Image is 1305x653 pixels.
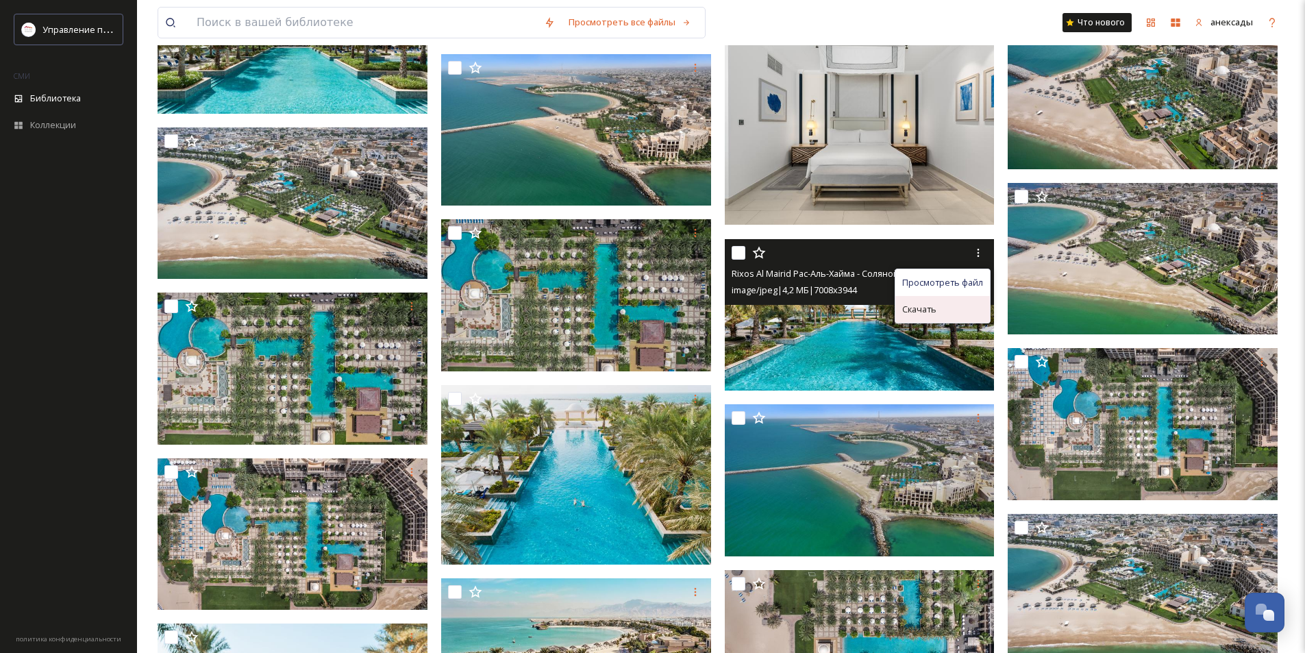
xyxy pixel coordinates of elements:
font: 7008 [814,284,833,296]
img: Двухкомнатная вилла премиум-класса с выходом на пляж — вид на пляж (частный бассейн)(4).jpg [725,23,995,225]
img: Rixos Al Mairid Рас-Аль-Хайма - Соляной бассейн.jpg [441,385,711,565]
font: Библиотека [30,92,81,104]
button: Открытый чат [1245,593,1284,632]
font: Просмотреть файл [902,276,983,288]
img: Rixos Al Mairid Рас-Аль-Хайма - Воздушная(1).jpg [158,458,427,610]
font: Просмотреть все файлы [569,16,675,28]
a: Просмотреть все файлы [562,9,698,36]
img: Риксос Аль-Майрид Рас-Аль-Хайма - Воздушная(10).jpg [1008,17,1278,169]
font: | [809,284,814,296]
img: Logo_RAKTDA_RGB-01.png [22,23,36,36]
img: Риксос Аль-Майрид Рас-Аль-Хайма - Воздушная(9).jpg [158,127,427,279]
font: image/jpeg [732,284,778,296]
font: политика конфиденциальности [16,634,121,643]
font: анексады [1210,16,1253,28]
font: 3944 [838,284,857,296]
img: Rixos Al Mairid Рас-Аль-Хайма - Соляной бассейн(2).jpg [725,238,995,391]
input: Поиск в вашей библиотеке [190,8,537,38]
img: Rixos Al Mairid Рас-Аль-Хайма - Воздушная(7).jpg [725,404,995,556]
font: x [833,284,838,296]
font: Скачать [902,303,936,315]
font: Что нового [1078,16,1125,28]
img: Rixos Al Mairid Рас-Аль-Хайма - Воздушная(3).jpg [441,219,711,371]
font: Управление по развитию туризма [GEOGRAPHIC_DATA] [42,23,279,36]
font: СМИ [14,71,30,81]
a: анексады [1188,9,1260,36]
img: Риксос Аль-Майрид Рас-Аль-Хайма - Воздушная(8).jpg [441,54,711,206]
font: | [778,284,782,296]
a: Что нового [1062,13,1132,32]
a: политика конфиденциальности [16,630,121,646]
font: Коллекции [30,119,76,131]
img: Риксос Аль-Майрид Рас-Аль-Хайма - Воздушная(6).jpg [1008,183,1278,335]
font: 4,2 МБ [782,284,809,296]
img: Риксос Аль-Майрид Рас-Аль-Хайма - Воздушная(2).jpg [1008,348,1278,500]
img: Риксос Аль-Майрид Рас-Аль-Хайма - Воздушная(4).jpg [158,293,427,445]
font: Rixos Al Mairid Рас-Аль-Хайма - Соляной бассейн(2).jpg [732,267,960,280]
